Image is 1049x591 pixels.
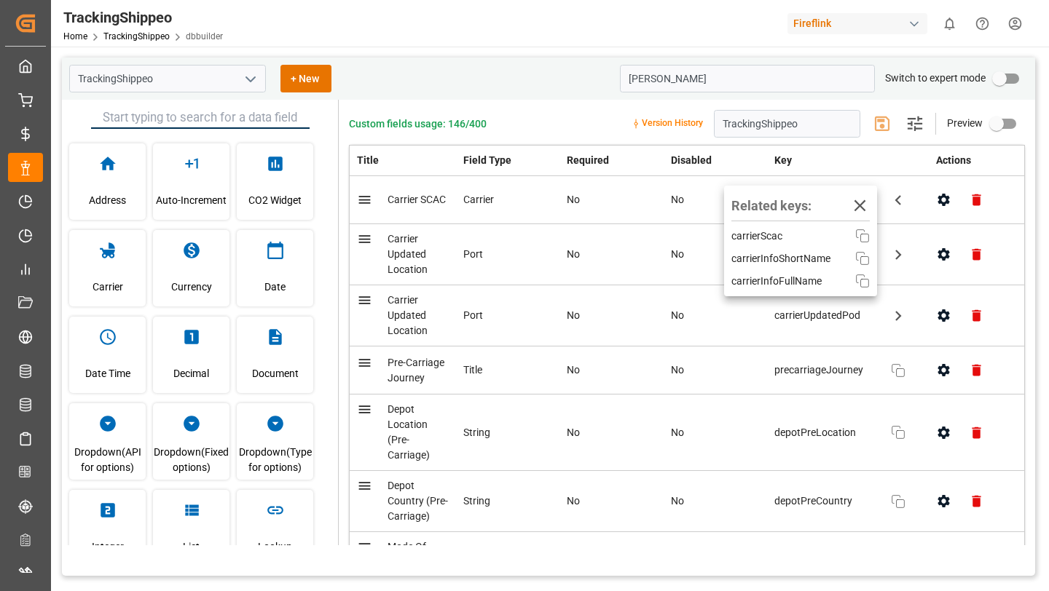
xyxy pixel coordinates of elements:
td: No [664,346,768,394]
span: CO2 Widget [248,181,302,220]
button: open menu [239,68,261,90]
input: Start typing to search for a data field [91,107,310,129]
span: Depot Location (Pre-Carriage) [388,403,430,461]
span: Pre-Carriage Journey [388,357,444,384]
button: Fireflink [787,9,933,37]
div: Fireflink [787,13,927,34]
span: Custom fields usage: 146/400 [349,116,487,132]
span: Lookup [258,527,292,566]
tr: Depot Location (Pre-Carriage)StringNoNodepotPreLocation [350,394,1025,471]
span: depotPreLocation [774,425,876,440]
td: No [664,176,768,224]
div: String [463,425,552,440]
span: carrierUpdatedPod [774,308,876,323]
div: Carrier [463,192,552,207]
div: String [463,493,552,509]
td: No [559,224,664,285]
div: carrierInfoShortName [731,250,870,266]
span: Document [252,354,299,393]
span: Carrier [93,267,123,306]
th: Required [559,146,664,176]
span: Currency [171,267,212,306]
span: Depot Country (Pre-Carriage) [388,480,448,522]
span: Date Time [85,354,130,393]
span: Dropdown(Type for options) [237,440,313,480]
td: No [559,471,664,532]
small: Version History [630,118,703,130]
input: Type to search/select [69,65,266,92]
td: No [664,224,768,285]
div: carrierScac [731,228,870,243]
span: Preview [947,117,983,129]
td: No [664,394,768,471]
span: Decimal [173,354,209,393]
span: Address [89,181,126,220]
td: No [559,394,664,471]
tr: Carrier SCACCarrierNoNocarrierScacRelated keys:carrierScac carrierInfoShortName carrierInfoFullName [350,176,1025,224]
span: Dropdown(Fixed options) [153,440,229,480]
th: Key [767,146,920,175]
td: No [559,346,664,394]
input: Enter schema title [714,110,860,138]
div: Title [463,362,552,378]
span: Carrier SCAC [388,194,446,205]
tr: Depot Country (Pre-Carriage)StringNoNodepotPreCountry [350,471,1025,532]
span: Carrier Updated Location [388,294,428,336]
span: Integer [92,527,124,566]
div: Port [463,247,552,262]
span: depotPreCountry [774,493,876,509]
td: No [559,285,664,346]
span: Carrier Updated Location [388,233,428,275]
button: + New [280,65,331,92]
div: TrackingShippeo [63,7,223,28]
a: TrackingShippeo [103,31,170,41]
td: No [559,176,664,224]
tr: Carrier Updated LocationPortNoNocarrierUpdatedPod [350,285,1025,346]
input: Search for key/title [620,65,875,92]
span: Date [264,267,286,306]
div: Port [463,308,552,323]
div: Related keys: [731,193,870,221]
td: No [664,471,768,532]
tr: Carrier Updated LocationPortNoNocarrierUpdatedPol [350,224,1025,285]
span: precarriageJourney [774,362,876,378]
a: Home [63,31,87,41]
th: Disabled [664,146,768,176]
span: Auto-Increment [156,181,227,220]
span: Switch to expert mode [885,72,986,84]
th: Field Type [456,146,559,176]
button: Help Center [966,7,999,40]
div: carrierInfoFullName [731,273,870,288]
tr: Pre-Carriage JourneyTitleNoNoprecarriageJourney [350,346,1025,394]
span: Dropdown(API for options) [69,440,146,480]
button: show 0 new notifications [933,7,966,40]
th: Title [350,146,456,176]
td: No [664,285,768,346]
th: Actions [920,146,1024,176]
span: List [183,527,200,566]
